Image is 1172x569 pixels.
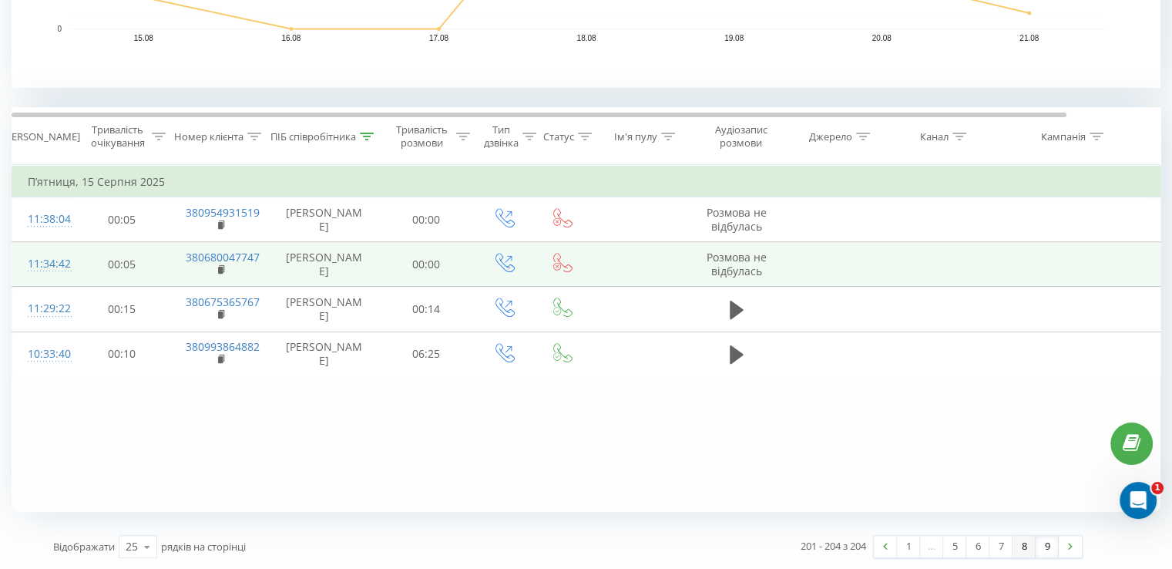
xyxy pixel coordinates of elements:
div: 201 - 204 з 204 [801,538,866,554]
td: [PERSON_NAME] [270,197,378,242]
span: рядків на сторінці [161,540,246,554]
td: 06:25 [378,332,475,376]
text: 21.08 [1019,34,1039,42]
a: 380675365767 [186,295,260,309]
div: Джерело [809,130,852,143]
td: 00:00 [378,197,475,242]
a: 5 [943,536,966,557]
text: 20.08 [872,34,892,42]
a: 9 [1036,536,1059,557]
td: 00:15 [74,287,170,332]
div: ПІБ співробітника [270,130,356,143]
div: Тип дзвінка [484,123,519,150]
div: Статус [543,130,574,143]
a: 380680047747 [186,250,260,264]
td: 00:00 [378,242,475,287]
text: 15.08 [134,34,153,42]
td: [PERSON_NAME] [270,332,378,376]
div: Ім'я пулу [614,130,657,143]
a: 1 [897,536,920,557]
text: 19.08 [724,34,744,42]
a: 380954931519 [186,205,260,220]
div: 10:33:40 [28,339,59,369]
td: [PERSON_NAME] [270,242,378,287]
div: Кампанія [1041,130,1086,143]
div: Номер клієнта [174,130,243,143]
text: 18.08 [576,34,596,42]
text: 16.08 [281,34,301,42]
div: Аудіозапис розмови [704,123,778,150]
div: 11:29:22 [28,294,59,324]
div: 11:34:42 [28,249,59,279]
text: 0 [57,25,62,33]
td: 00:14 [378,287,475,332]
iframe: Intercom live chat [1120,482,1157,519]
a: 6 [966,536,989,557]
span: Розмова не відбулась [707,250,767,278]
div: Тривалість очікування [87,123,148,150]
text: 17.08 [429,34,448,42]
td: 00:05 [74,242,170,287]
a: 8 [1012,536,1036,557]
span: Розмова не відбулась [707,205,767,234]
span: 1 [1151,482,1164,494]
td: [PERSON_NAME] [270,287,378,332]
a: 7 [989,536,1012,557]
div: Тривалість розмови [391,123,452,150]
td: 00:05 [74,197,170,242]
div: Канал [920,130,949,143]
div: 11:38:04 [28,204,59,234]
span: Відображати [53,540,115,554]
div: … [920,536,943,557]
a: 380993864882 [186,339,260,354]
div: [PERSON_NAME] [2,130,80,143]
div: 25 [126,539,138,554]
td: 00:10 [74,332,170,376]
